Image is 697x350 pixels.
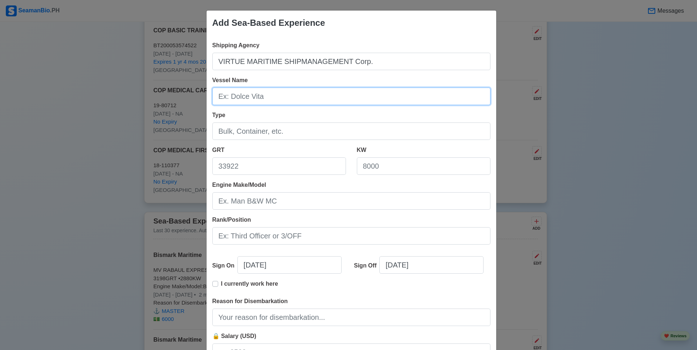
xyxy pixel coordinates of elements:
[212,261,237,270] div: Sign On
[212,16,325,29] div: Add Sea-Based Experience
[357,147,367,153] span: KW
[212,217,251,223] span: Rank/Position
[354,261,379,270] div: Sign Off
[212,53,490,70] input: Ex: Global Gateway
[212,122,490,140] input: Bulk, Container, etc.
[212,42,260,48] span: Shipping Agency
[212,112,225,118] span: Type
[212,192,490,210] input: Ex. Man B&W MC
[357,157,490,175] input: 8000
[212,227,490,245] input: Ex: Third Officer or 3/OFF
[212,333,256,339] span: 🔒 Salary (USD)
[212,77,248,83] span: Vessel Name
[212,182,266,188] span: Engine Make/Model
[212,147,225,153] span: GRT
[212,157,346,175] input: 33922
[221,279,278,288] p: I currently work here
[212,309,490,326] input: Your reason for disembarkation...
[212,88,490,105] input: Ex: Dolce Vita
[212,298,288,304] span: Reason for Disembarkation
